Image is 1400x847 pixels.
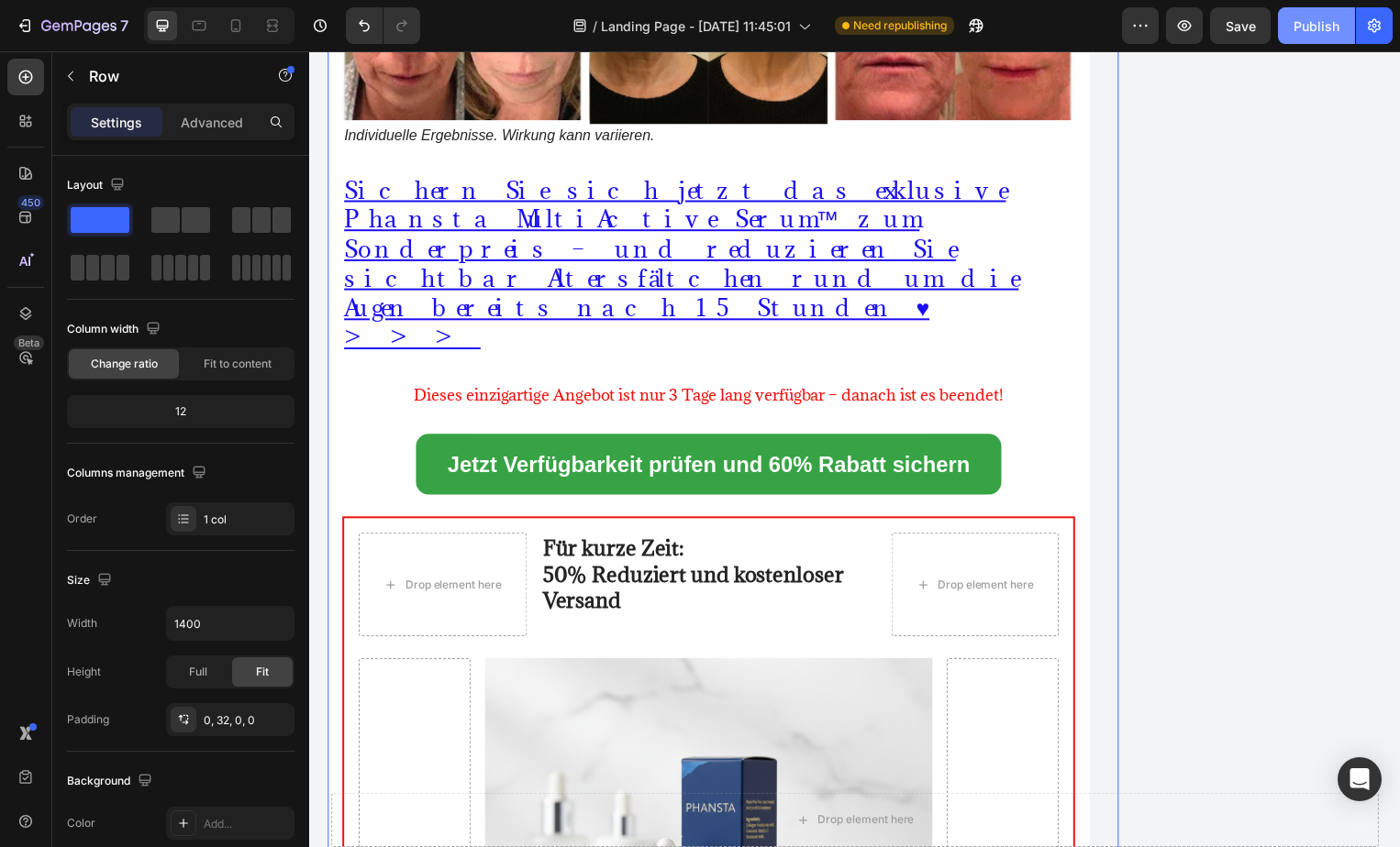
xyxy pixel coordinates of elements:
[17,195,44,210] div: 450
[120,15,128,37] p: 7
[67,711,109,728] div: Padding
[7,7,137,44] button: 7
[67,461,210,486] div: Columns management
[67,615,97,632] div: Width
[96,531,194,545] div: Drop element here
[256,664,269,680] span: Fit
[601,16,791,36] span: Landing Page - [DATE] 11:45:01
[139,397,667,436] p: Jetzt Verfügbarkeit prüfen und 60% Rabatt sichern
[14,335,44,350] div: Beta
[189,664,207,680] span: Full
[67,664,101,680] div: Height
[346,7,420,44] div: Undo/Redo
[67,815,95,831] div: Color
[1210,7,1271,44] button: Save
[67,511,97,527] div: Order
[236,514,571,566] p: 50% Reduziert und kostenloser Versand
[634,531,731,545] div: Drop element here
[181,113,243,132] p: Advanced
[309,51,1400,847] iframe: Design area
[71,399,291,424] div: 12
[1226,18,1256,34] span: Save
[91,356,158,372] span: Change ratio
[167,607,294,640] input: Auto
[204,712,290,729] div: 0, 32, 0, 0
[1278,7,1355,44] button: Publish
[67,317,164,342] div: Column width
[204,356,272,372] span: Fit to content
[204,511,290,528] div: 1 col
[67,173,128,198] div: Layout
[853,17,947,34] span: Need republishing
[106,336,700,357] span: Dieses einzigartige Angebot ist nur 3 Tage lang verfügbar – danach ist es beendet!
[107,386,699,447] a: Jetzt Verfügbarkeit prüfen und 60% Rabatt sichern
[236,488,571,514] p: Für kurze Zeit:
[1338,757,1382,801] div: Open Intercom Messenger
[204,816,290,832] div: Add...
[35,124,716,304] a: Sichern Sie sich jetzt das exklusive Phansta MultiActive Serum™ zum Sonderpreis – und reduzieren ...
[67,568,116,593] div: Size
[91,113,142,132] p: Settings
[1294,16,1339,36] div: Publish
[593,16,597,36] span: /
[513,768,610,783] div: Drop element here
[35,76,771,95] p: Individuelle Ergebnisse. Wirkung kann variieren.
[89,65,245,87] p: Row
[67,769,156,794] div: Background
